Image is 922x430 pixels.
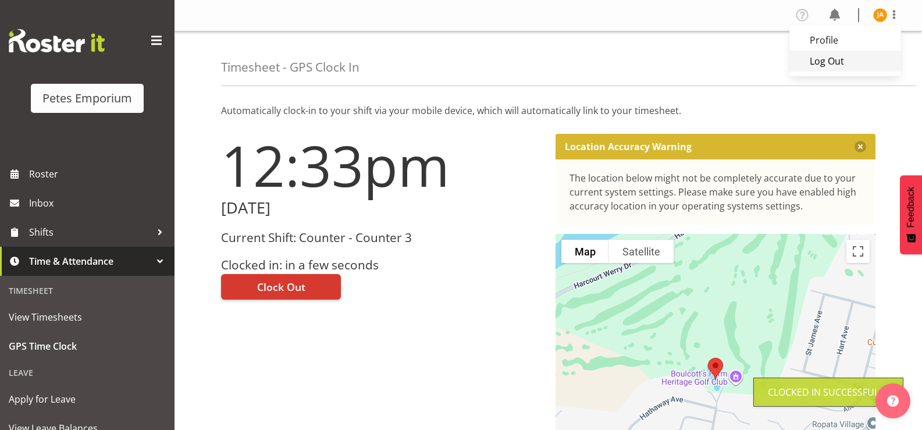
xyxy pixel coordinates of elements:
[221,134,542,197] h1: 12:33pm
[900,175,922,254] button: Feedback - Show survey
[3,279,172,303] div: Timesheet
[29,194,169,212] span: Inbox
[3,332,172,361] a: GPS Time Clock
[3,385,172,414] a: Apply for Leave
[257,279,305,294] span: Clock Out
[789,30,901,51] a: Profile
[221,61,359,74] h4: Timesheet - GPS Clock In
[29,223,151,241] span: Shifts
[855,141,866,152] button: Close message
[3,361,172,385] div: Leave
[789,51,901,72] a: Log Out
[906,187,916,228] span: Feedback
[9,29,105,52] img: Rosterit website logo
[221,199,542,217] h2: [DATE]
[569,171,862,213] div: The location below might not be completely accurate due to your current system settings. Please m...
[221,231,542,244] h3: Current Shift: Counter - Counter 3
[565,141,692,152] p: Location Accuracy Warning
[561,240,609,263] button: Show street map
[9,390,166,408] span: Apply for Leave
[221,258,542,272] h3: Clocked in: in a few seconds
[768,385,889,399] div: Clocked in Successfully
[846,240,870,263] button: Toggle fullscreen view
[9,308,166,326] span: View Timesheets
[42,90,132,107] div: Petes Emporium
[29,253,151,270] span: Time & Attendance
[609,240,674,263] button: Show satellite imagery
[29,165,169,183] span: Roster
[9,337,166,355] span: GPS Time Clock
[873,8,887,22] img: jeseryl-armstrong10788.jpg
[887,395,899,407] img: help-xxl-2.png
[3,303,172,332] a: View Timesheets
[221,274,341,300] button: Clock Out
[221,104,875,118] p: Automatically clock-in to your shift via your mobile device, which will automatically link to you...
